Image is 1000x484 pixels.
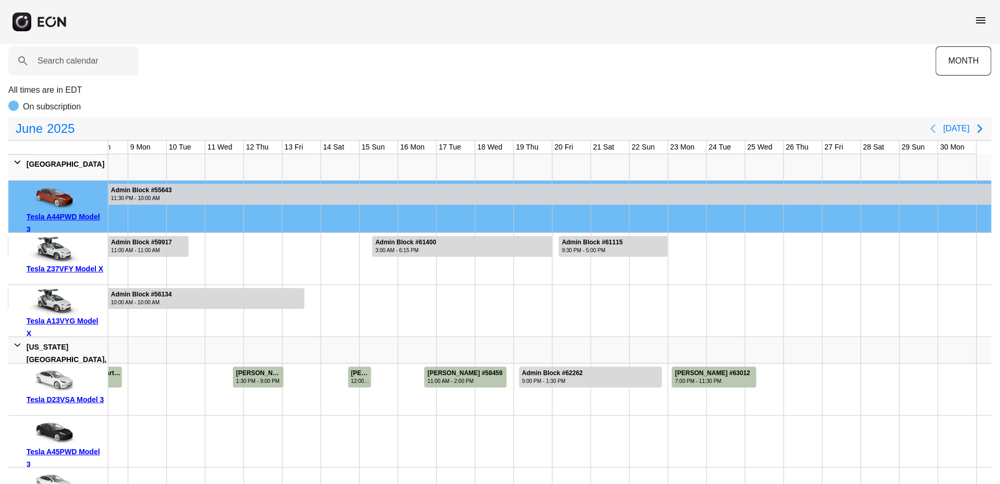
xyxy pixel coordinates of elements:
div: 23 Mon [668,141,697,154]
span: June [14,118,45,139]
div: 13 Fri [283,141,306,154]
span: menu [975,14,987,27]
img: car [27,237,79,263]
div: [PERSON_NAME] #61457 [351,369,371,377]
div: Admin Block #62262 [522,369,583,377]
div: [GEOGRAPHIC_DATA] [27,158,105,170]
button: Previous page [923,118,944,139]
div: [PERSON_NAME] #63012 [675,369,750,377]
img: car [27,184,79,210]
div: 17 Tue [437,141,464,154]
div: Admin Block #61115 [562,239,623,246]
div: 11:00 AM - 2:00 PM [428,377,503,385]
div: Admin Block #56134 [111,291,172,299]
div: 28 Sat [861,141,886,154]
div: Admin Block #59917 [111,239,172,246]
div: 11 Wed [205,141,235,154]
button: MONTH [936,46,992,76]
div: Tesla Z37VFY Model X [27,263,104,275]
div: 15 Sun [360,141,387,154]
div: Admin Block #55643 [111,187,172,194]
div: 11:30 PM - 10:00 AM [111,194,172,202]
div: Rented for 3 days by max kellerman Current status is completed [672,364,757,388]
div: 10:00 AM - 10:00 AM [111,299,172,306]
label: Search calendar [38,55,99,67]
div: 14 Sat [321,141,346,154]
div: 30 Mon [938,141,967,154]
div: 12:00 PM - 3:00 AM [351,377,371,385]
div: Rented for 2 days by Daniel Belz Current status is completed [233,364,284,388]
div: 3:00 AM - 6:15 PM [375,246,436,254]
div: [PERSON_NAME] #58459 [428,369,503,377]
span: 2025 [45,118,77,139]
div: Rented for 4 days by Admin Block Current status is rental [519,364,663,388]
div: 25 Wed [746,141,775,154]
div: 21 Sat [591,141,616,154]
div: Tesla D23VSA Model 3 [27,393,104,406]
div: 10 Tue [167,141,193,154]
img: car [27,289,79,315]
div: 7:00 PM - 11:30 PM [675,377,750,385]
div: 27 Fri [823,141,846,154]
div: 18 Wed [475,141,505,154]
div: 12 Thu [244,141,271,154]
div: 19 Thu [514,141,541,154]
div: 24 Tue [707,141,734,154]
div: Rented for 1 days by Rashad Barber Current status is completed [348,364,372,388]
div: 1:30 PM - 9:00 PM [236,377,282,385]
div: 20 Fri [553,141,576,154]
div: Tesla A13VYG Model X [27,315,104,340]
div: 9:30 PM - 5:00 PM [562,246,623,254]
div: 22 Sun [630,141,657,154]
p: On subscription [23,101,81,113]
button: June2025 [9,118,81,139]
img: car [27,367,79,393]
div: 16 Mon [398,141,427,154]
div: Rented for 3 days by Admin Block Current status is rental [558,233,668,257]
div: Rented for 5 days by Admin Block Current status is rental [372,233,553,257]
p: All times are in EDT [8,84,992,96]
img: car [27,419,79,445]
div: 11:00 AM - 11:00 AM [111,246,172,254]
div: 9 Mon [128,141,153,154]
div: [PERSON_NAME] #61204 [236,369,282,377]
div: [US_STATE][GEOGRAPHIC_DATA], [GEOGRAPHIC_DATA] [27,341,106,378]
div: Rented for 2 days by Mateos Vartparonian Current status is completed [44,364,123,388]
button: [DATE] [944,119,970,138]
div: Admin Block #61400 [375,239,436,246]
div: 9:00 PM - 1:30 PM [522,377,583,385]
div: Tesla A45PWD Model 3 [27,445,104,470]
div: 29 Sun [900,141,927,154]
div: Rented for 3 days by Evguenia Patel Current status is completed [424,364,507,388]
button: Next page [970,118,991,139]
div: 26 Thu [784,141,811,154]
div: Tesla A44PWD Model 3 [27,210,104,235]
